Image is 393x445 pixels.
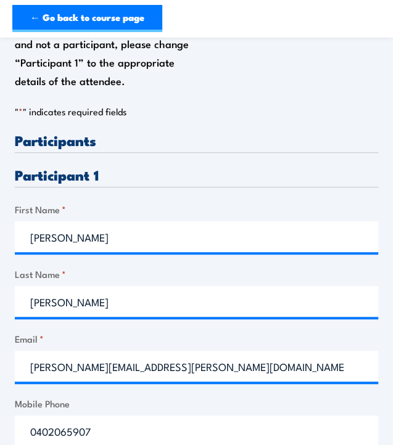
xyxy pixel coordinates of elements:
label: Mobile Phone [15,396,378,410]
label: Email [15,332,378,346]
a: ← Go back to course page [12,5,162,32]
label: First Name [15,202,378,216]
p: " " indicates required fields [15,105,378,118]
h3: Participant 1 [15,168,378,182]
label: Last Name [15,267,378,281]
h3: Participants [15,133,378,147]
